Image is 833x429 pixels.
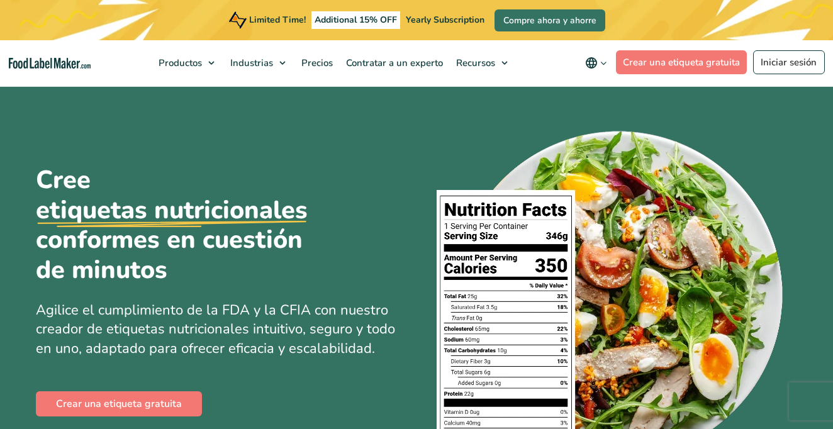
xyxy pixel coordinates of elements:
a: Recursos [450,40,514,86]
span: Additional 15% OFF [311,11,400,29]
span: Recursos [452,57,496,69]
a: Crear una etiqueta gratuita [616,50,747,74]
a: Iniciar sesión [753,50,825,74]
span: Productos [155,57,203,69]
a: Precios [295,40,337,86]
a: Crear una etiqueta gratuita [36,391,202,416]
a: Contratar a un experto [340,40,447,86]
a: Industrias [224,40,292,86]
u: etiquetas nutricionales [36,196,308,226]
span: Limited Time! [249,14,306,26]
a: Productos [152,40,221,86]
span: Agilice el cumplimiento de la FDA y la CFIA con nuestro creador de etiquetas nutricionales intuit... [36,301,395,359]
span: Precios [298,57,334,69]
a: Compre ahora y ahorre [495,9,605,31]
span: Contratar a un experto [342,57,444,69]
span: Yearly Subscription [406,14,484,26]
span: Industrias [226,57,274,69]
h1: Cree conformes en cuestión de minutos [36,165,338,286]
